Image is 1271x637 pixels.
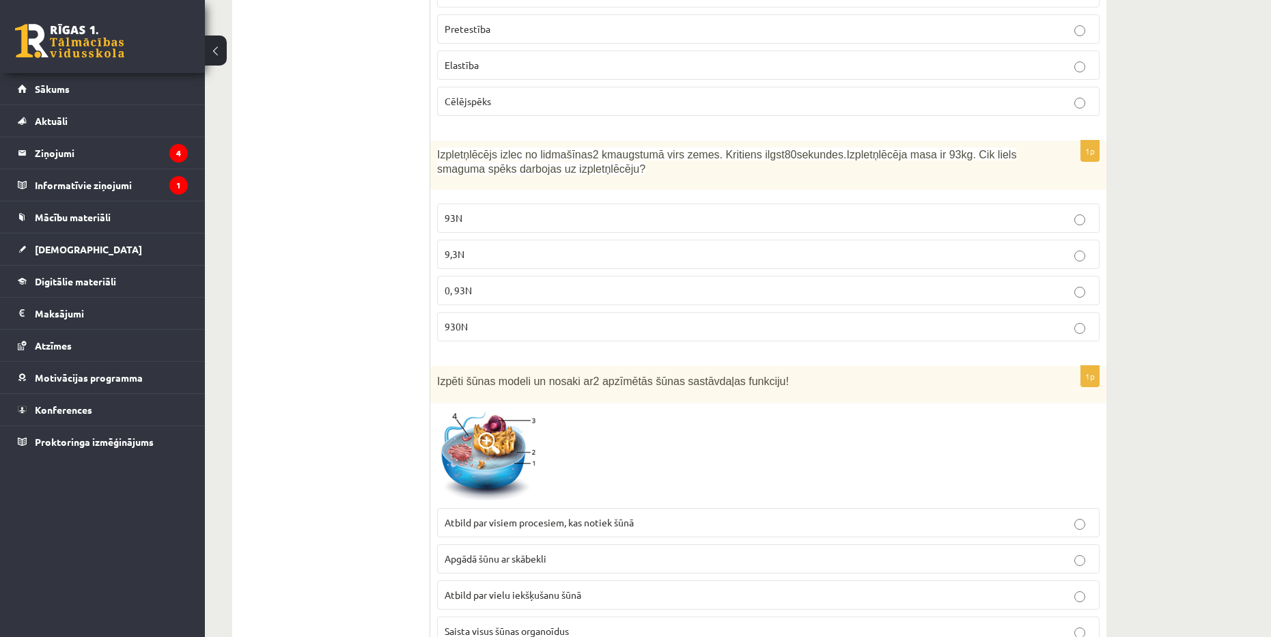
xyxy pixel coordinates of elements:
[445,248,464,260] span: 9,3N
[445,59,479,71] span: Elastība
[1074,323,1085,334] input: 930N
[1074,25,1085,36] input: Pretestība
[35,436,154,448] span: Proktoringa izmēģinājums
[445,320,468,332] span: 930N
[1080,140,1100,162] p: 1p
[785,149,797,160] span: 80
[593,149,599,160] span: 2
[437,410,540,502] img: 1.png
[1074,287,1085,298] input: 0, 93N
[445,95,491,107] span: Cēlējspēks
[1074,519,1085,530] input: Atbild par visiem procesiem, kas notiek šūnā
[35,137,188,169] legend: Ziņojumi
[18,201,188,233] a: Mācību materiāli
[437,376,593,387] span: Izpēti šūnas modeli un nosaki ar
[445,284,472,296] span: 0, 93N
[15,24,124,58] a: Rīgas 1. Tālmācības vidusskola
[18,298,188,329] a: Maksājumi
[18,266,188,297] a: Digitālie materiāli
[18,362,188,393] a: Motivācijas programma
[445,516,634,528] span: Atbild par visiem procesiem, kas notiek šūnā
[35,115,68,127] span: Aktuāli
[35,339,72,352] span: Atzīmes
[35,211,111,223] span: Mācību materiāli
[1074,98,1085,109] input: Cēlējspēks
[445,589,581,601] span: Atbild par vielu iekšķušanu šūnā
[1080,365,1100,387] p: 1p
[18,137,188,169] a: Ziņojumi4
[593,376,789,387] span: 2 apzīmētās šūnas sastāvdaļas funkciju!
[35,298,188,329] legend: Maksājumi
[445,552,546,565] span: Apgādā šūnu ar skābekli
[18,394,188,425] a: Konferences
[18,233,188,265] a: [DEMOGRAPHIC_DATA]
[35,169,188,201] legend: Informatīvie ziņojumi
[1074,214,1085,225] input: 93N
[445,212,462,224] span: 93N
[445,625,569,637] span: Saista visus šūnas organoīdus
[18,426,188,457] a: Proktoringa izmēģinājums
[35,83,70,95] span: Sākums
[18,73,188,104] a: Sākums
[169,176,188,195] i: 1
[1074,61,1085,72] input: Elastība
[1074,555,1085,566] input: Apgādā šūnu ar skābekli
[18,330,188,361] a: Atzīmes
[35,275,116,287] span: Digitālie materiāli
[18,169,188,201] a: Informatīvie ziņojumi1
[35,371,143,384] span: Motivācijas programma
[1074,251,1085,261] input: 9,3N
[1074,591,1085,602] input: Atbild par vielu iekšķušanu šūnā
[35,404,92,416] span: Konferences
[445,23,490,35] span: Pretestība
[18,105,188,137] a: Aktuāli
[602,149,616,160] span: km
[35,243,142,255] span: [DEMOGRAPHIC_DATA]
[437,149,1016,175] span: Izpletņlēcējs izlec no lidmašīnas augstumā virs zemes. Kritiens ilgst sekundes.Izpletņlēcēja masa...
[169,144,188,162] i: 4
